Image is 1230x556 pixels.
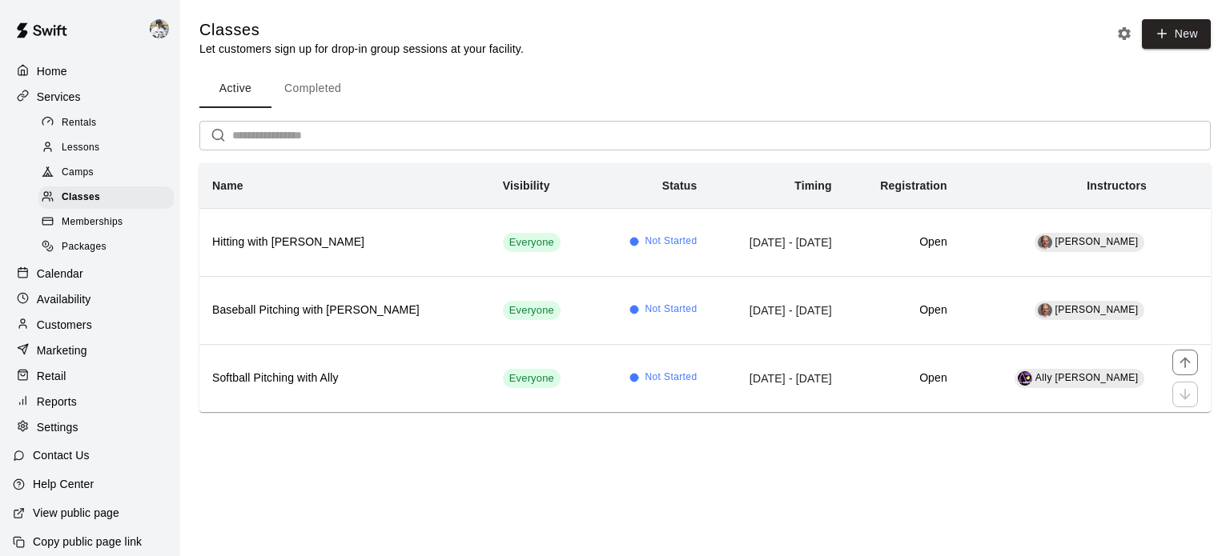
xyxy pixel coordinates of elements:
div: This service is visible to all of your customers [503,369,561,388]
span: Everyone [503,371,561,386]
h6: Softball Pitching with Ally [212,370,477,387]
p: Calendar [37,266,83,282]
span: Not Started [645,302,697,318]
img: Ally DeFosset [1018,371,1032,386]
p: Reports [37,394,77,410]
p: Customers [37,317,92,333]
a: Classes [38,186,180,210]
p: Help Center [33,476,94,492]
p: Settings [37,419,78,435]
img: Justin Dunning [150,19,169,38]
span: [PERSON_NAME] [1055,236,1139,247]
h6: Open [858,370,947,387]
button: Active [199,70,271,108]
p: Home [37,63,67,79]
div: Packages [38,236,174,258]
img: Don Eddy [1038,303,1052,318]
a: Lessons [38,135,180,160]
p: Availability [37,291,91,307]
h5: Classes [199,19,524,41]
div: Rentals [38,112,174,134]
p: Marketing [37,342,87,358]
b: Registration [880,179,947,192]
b: Visibility [503,179,550,192]
div: Memberships [38,211,174,234]
h6: Open [858,234,947,251]
a: Availability [13,287,167,311]
a: Marketing [13,338,167,362]
span: Memberships [62,214,123,230]
span: Everyone [503,235,561,250]
a: Settings [13,415,167,439]
button: move item up [1172,350,1198,375]
p: Contact Us [33,447,90,463]
p: Let customers sign up for drop-in group sessions at your facility. [199,41,524,57]
a: Retail [13,364,167,388]
span: Everyone [503,303,561,318]
p: View public page [33,505,119,521]
td: [DATE] - [DATE] [710,344,845,412]
span: Camps [62,165,94,181]
button: Classes settings [1112,22,1136,46]
div: This service is visible to all of your customers [503,301,561,320]
button: New [1142,19,1211,49]
img: Don Eddy [1038,235,1052,250]
h6: Baseball Pitching with [PERSON_NAME] [212,302,477,319]
span: Not Started [645,234,697,250]
span: [PERSON_NAME] [1055,304,1139,315]
div: Justin Dunning [147,13,180,45]
h6: Hitting with [PERSON_NAME] [212,234,477,251]
a: Memberships [38,210,180,235]
span: Ally [PERSON_NAME] [1035,372,1139,383]
a: Calendar [13,262,167,286]
p: Services [37,89,81,105]
td: [DATE] - [DATE] [710,208,845,276]
div: Camps [38,162,174,184]
a: Camps [38,161,180,186]
b: Status [662,179,697,192]
a: Home [13,59,167,83]
a: Packages [38,235,180,260]
span: Packages [62,239,107,255]
b: Instructors [1087,179,1147,192]
a: Customers [13,313,167,337]
table: simple table [199,163,1211,412]
a: Reports [13,390,167,414]
div: This service is visible to all of your customers [503,233,561,252]
b: Timing [794,179,832,192]
p: Copy public page link [33,534,142,550]
span: Rentals [62,115,97,131]
h6: Open [858,302,947,319]
a: Services [13,85,167,109]
span: Not Started [645,370,697,386]
span: Lessons [62,140,100,156]
b: Name [212,179,243,192]
a: Rentals [38,110,180,135]
button: Completed [271,70,354,108]
div: Classes [38,186,174,209]
span: Classes [62,190,100,206]
div: Lessons [38,137,174,159]
td: [DATE] - [DATE] [710,276,845,344]
p: Retail [37,368,66,384]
